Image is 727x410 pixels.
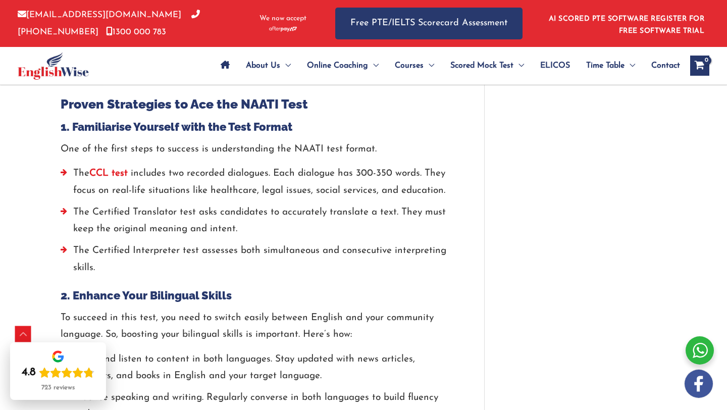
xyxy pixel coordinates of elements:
[643,48,680,83] a: Contact
[387,48,442,83] a: CoursesMenu Toggle
[18,52,89,80] img: cropped-ew-logo
[22,366,36,380] div: 4.8
[246,48,280,83] span: About Us
[532,48,578,83] a: ELICOS
[269,26,297,32] img: Afterpay-Logo
[513,48,524,83] span: Menu Toggle
[543,7,709,40] aside: Header Widget 1
[578,48,643,83] a: Time TableMenu Toggle
[61,204,454,243] li: The Certified Translator test asks candidates to accurately translate a text. They must keep the ...
[22,366,94,380] div: Rating: 4.8 out of 5
[549,15,705,35] a: AI SCORED PTE SOFTWARE REGISTER FOR FREE SOFTWARE TRIAL
[586,48,625,83] span: Time Table
[61,120,454,133] h4: 1. Familiarise Yourself with the Test Format
[213,48,680,83] nav: Site Navigation: Main Menu
[259,14,306,24] span: We now accept
[61,289,454,302] h4: 2. Enhance Your Bilingual Skills
[424,48,434,83] span: Menu Toggle
[61,96,454,113] h2: Proven Strategies to Ace the NAATI Test
[18,11,200,36] a: [PHONE_NUMBER]
[89,169,128,178] strong: CCL test
[307,48,368,83] span: Online Coaching
[368,48,379,83] span: Menu Toggle
[41,384,75,392] div: 723 reviews
[89,169,131,178] a: CCL test
[61,351,454,390] li: Read and listen to content in both languages. Stay updated with news articles, podcasts, and book...
[540,48,570,83] span: ELICOS
[651,48,680,83] span: Contact
[61,141,454,158] p: One of the first steps to success is understanding the NAATI test format.
[442,48,532,83] a: Scored Mock TestMenu Toggle
[625,48,635,83] span: Menu Toggle
[690,56,709,76] a: View Shopping Cart, empty
[450,48,513,83] span: Scored Mock Test
[238,48,299,83] a: About UsMenu Toggle
[61,310,454,343] p: To succeed in this test, you need to switch easily between English and your community language. S...
[61,165,454,204] li: The includes two recorded dialogues. Each dialogue has 300-350 words. They focus on real-life sit...
[299,48,387,83] a: Online CoachingMenu Toggle
[395,48,424,83] span: Courses
[61,242,454,281] li: The Certified Interpreter test assesses both simultaneous and consecutive interpreting skills.
[685,370,713,398] img: white-facebook.png
[280,48,291,83] span: Menu Toggle
[106,28,166,36] a: 1300 000 783
[335,8,523,39] a: Free PTE/IELTS Scorecard Assessment
[18,11,181,19] a: [EMAIL_ADDRESS][DOMAIN_NAME]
